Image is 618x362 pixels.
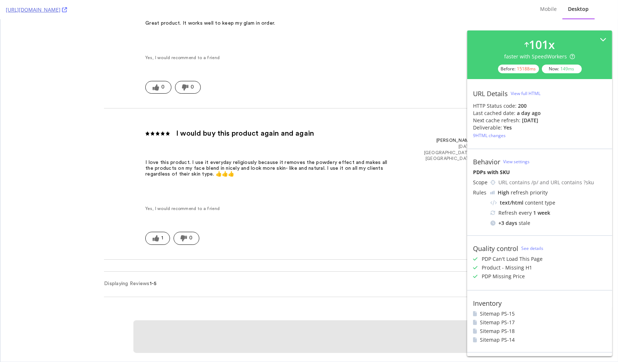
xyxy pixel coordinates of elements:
div: Inventory [473,299,502,307]
div: URL Details [473,90,508,98]
div: 9 HTML changes [473,132,506,139]
div: HTTP Status code: [473,102,606,110]
button: 0 unhelpful votes, give this review an unhelpful vote [173,212,199,225]
li: Sitemap PS-17 [473,319,606,326]
div: [DATE] [522,117,538,124]
span: 0 [190,64,194,71]
a: Next [496,262,511,267]
div: + 3 days [498,219,517,227]
strong: 200 [518,102,527,109]
div: Quality control [473,244,518,252]
div: Next cache refresh: [473,117,520,124]
div: 1 week [533,209,550,217]
a: [URL][DOMAIN_NAME] [6,6,67,13]
button: 0 unhelpful votes, give this review an unhelpful vote [175,61,200,74]
a: See details [521,245,543,251]
button: 9HTML changes [473,131,506,140]
p: I love this product. I use it everyday religiously because it removes the powdery effect and make... [145,140,391,157]
div: URL contains /p/ and URL contains ?sku [498,179,606,186]
div: PDP Missing Price [482,273,525,280]
a: View settings [503,159,530,165]
div: PDP Can't Load This Page [482,255,543,263]
div: refresh priority [498,189,548,196]
div: Desktop [568,5,589,13]
span: Yes, I would recommend to a friend [145,36,219,40]
h5: I would buy this product again and again [176,110,314,118]
button: View full HTML [511,88,540,99]
div: faster with SpeedWorkers [505,53,575,60]
div: Behavior [473,158,500,166]
span: [GEOGRAPHIC_DATA], [GEOGRAPHIC_DATA] [424,131,473,141]
img: cRr4yx4cyByr8BeLxltRlzBPIAAAAAElFTkSuQmCC [490,191,495,194]
div: 149 ms [561,66,575,72]
div: text/html [500,199,523,206]
button: 1 helpful votes, give this review a helpful vote [145,212,169,225]
div: Deliverable: [473,124,502,131]
li: Sitemap PS-15 [473,310,606,317]
div: 15188 ms [517,66,536,72]
span: [DATE] [459,125,473,129]
div: Refresh every [490,209,606,217]
div: Before: [498,65,539,73]
div: review [104,95,514,240]
span: Yes, I would recommend to a friend [145,187,219,191]
div: 101 x [529,36,555,53]
span: » [508,262,511,267]
div: Rules [473,189,488,196]
div: High [498,189,509,196]
span: 0 [189,215,192,222]
div: Now: [542,65,582,73]
div: a day ago [517,110,541,117]
div: Product - Missing H1 [482,264,532,271]
span: 1 [161,215,163,222]
li: Sitemap PS-18 [473,328,606,335]
div: Mobile [540,5,557,13]
span: 0 [161,64,164,71]
span: Displaying Reviews [104,262,149,267]
div: Yes [503,124,512,131]
span: [PERSON_NAME] [436,119,473,123]
div: content type [490,199,606,206]
span: 1-5 [149,262,157,267]
div: View full HTML [511,90,540,96]
li: Sitemap PS-14 [473,336,606,344]
p: Great product. It works well to keep my glam in order. [145,1,391,7]
div: stale [490,219,606,227]
div: Scope [473,179,488,186]
div: PDPs with SKU [473,169,606,176]
button: 0 helpful votes, give this review a helpful vote [145,61,171,74]
div: Rated 5 out of 5 stars [145,112,170,118]
div: Last cached date: [473,110,515,117]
